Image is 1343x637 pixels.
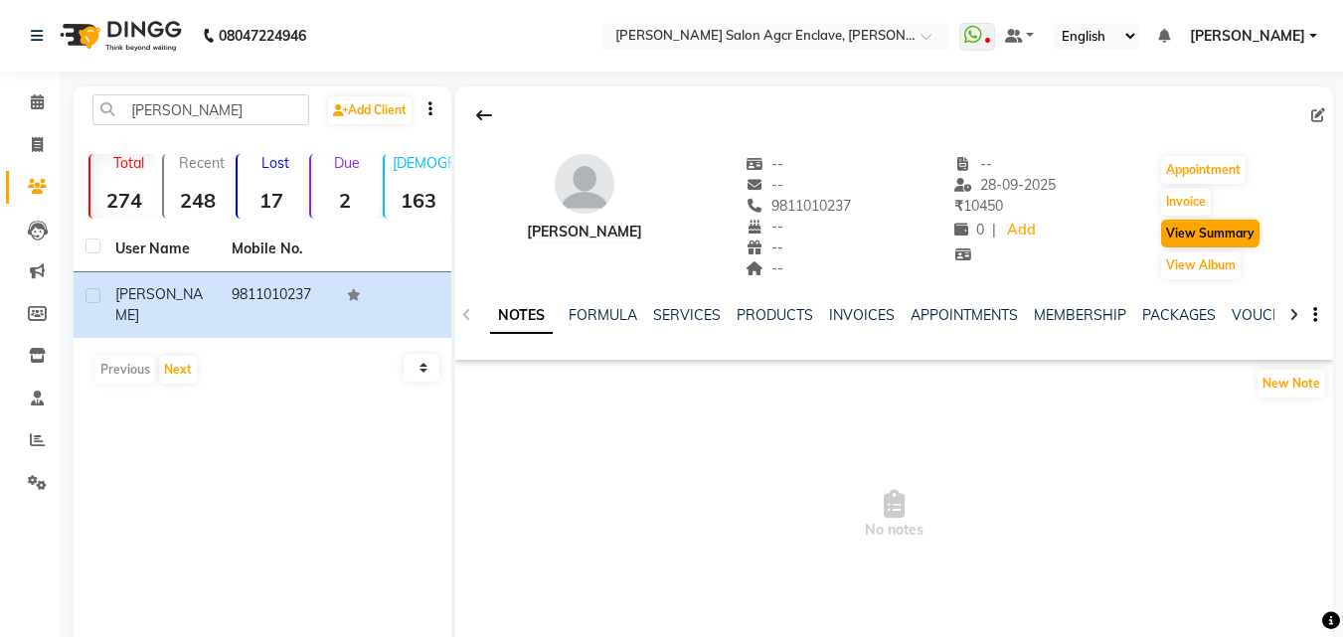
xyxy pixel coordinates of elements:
span: 9811010237 [746,197,851,215]
div: [PERSON_NAME] [527,222,642,242]
th: Mobile No. [220,227,336,272]
p: Recent [172,154,232,172]
p: Total [98,154,158,172]
button: Invoice [1161,188,1211,216]
p: Lost [246,154,305,172]
span: -- [746,155,783,173]
div: Back to Client [463,96,505,134]
strong: 2 [311,188,379,213]
a: MEMBERSHIP [1034,306,1126,324]
span: -- [746,218,783,236]
button: Appointment [1161,156,1246,184]
strong: 17 [238,188,305,213]
a: PRODUCTS [737,306,813,324]
span: 28-09-2025 [954,176,1056,194]
span: | [992,220,996,240]
span: No notes [455,415,1333,614]
a: Add Client [328,96,412,124]
span: -- [746,239,783,256]
a: PACKAGES [1142,306,1216,324]
td: 9811010237 [220,272,336,338]
span: 10450 [954,197,1003,215]
input: Search by Name/Mobile/Email/Code [92,94,309,125]
strong: 163 [385,188,452,213]
button: Next [159,356,197,384]
span: [PERSON_NAME] [115,285,203,324]
strong: 248 [164,188,232,213]
button: New Note [1258,370,1325,398]
span: [PERSON_NAME] [1190,26,1305,47]
span: -- [746,176,783,194]
button: View Album [1161,251,1241,279]
a: FORMULA [569,306,637,324]
a: APPOINTMENTS [911,306,1018,324]
b: 08047224946 [219,8,306,64]
span: ₹ [954,197,963,215]
strong: 274 [90,188,158,213]
button: View Summary [1161,220,1259,247]
span: -- [746,259,783,277]
a: NOTES [490,298,553,334]
a: SERVICES [653,306,721,324]
th: User Name [103,227,220,272]
img: logo [51,8,187,64]
span: 0 [954,221,984,239]
span: -- [954,155,992,173]
p: [DEMOGRAPHIC_DATA] [393,154,452,172]
a: VOUCHERS [1232,306,1310,324]
a: Add [1004,217,1039,244]
a: INVOICES [829,306,895,324]
img: avatar [555,154,614,214]
p: Due [315,154,379,172]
